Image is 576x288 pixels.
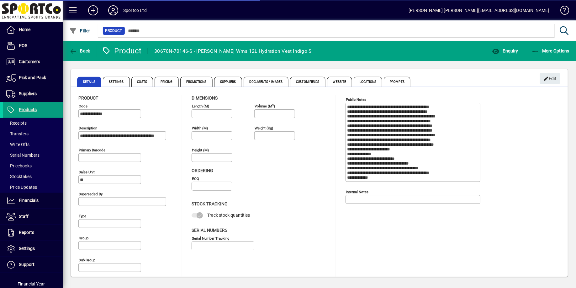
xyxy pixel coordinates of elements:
[68,25,92,36] button: Filter
[6,131,29,136] span: Transfers
[3,139,63,150] a: Write Offs
[77,77,101,87] span: Details
[354,77,382,87] span: Locations
[192,126,208,130] mat-label: Width (m)
[3,225,63,241] a: Reports
[346,97,366,102] mat-label: Public Notes
[255,104,275,108] mat-label: Volume (m )
[531,48,570,53] span: More Options
[79,170,95,174] mat-label: Sales unit
[3,241,63,257] a: Settings
[290,77,325,87] span: Custom Fields
[69,48,90,53] span: Back
[6,153,40,158] span: Serial Numbers
[3,257,63,273] a: Support
[123,5,147,15] div: Sportco Ltd
[409,5,549,15] div: [PERSON_NAME] [PERSON_NAME][EMAIL_ADDRESS][DOMAIN_NAME]
[3,38,63,54] a: POS
[272,103,274,106] sup: 3
[19,230,34,235] span: Reports
[6,163,32,168] span: Pricebooks
[192,177,199,181] mat-label: EOQ
[3,54,63,70] a: Customers
[192,228,227,233] span: Serial Numbers
[192,236,229,240] mat-label: Serial Number tracking
[192,168,213,173] span: Ordering
[19,91,37,96] span: Suppliers
[103,77,130,87] span: Settings
[327,77,352,87] span: Website
[244,77,289,87] span: Documents / Images
[102,46,142,56] div: Product
[6,121,27,126] span: Receipts
[255,126,273,130] mat-label: Weight (Kg)
[19,246,35,251] span: Settings
[6,142,29,147] span: Write Offs
[131,77,153,87] span: Costs
[103,5,123,16] button: Profile
[19,262,34,267] span: Support
[3,86,63,102] a: Suppliers
[79,148,105,152] mat-label: Primary barcode
[192,95,218,101] span: Dimensions
[3,128,63,139] a: Transfers
[543,73,557,84] span: Edit
[3,209,63,225] a: Staff
[192,104,209,108] mat-label: Length (m)
[3,182,63,193] a: Price Updates
[3,22,63,38] a: Home
[3,118,63,128] a: Receipts
[19,75,46,80] span: Pick and Pack
[19,198,39,203] span: Financials
[214,77,242,87] span: Suppliers
[384,77,410,87] span: Prompts
[3,193,63,209] a: Financials
[78,95,98,101] span: Product
[6,174,32,179] span: Stocktakes
[192,201,228,206] span: Stock Tracking
[155,77,179,87] span: Pricing
[79,258,95,262] mat-label: Sub group
[6,185,37,190] span: Price Updates
[79,192,103,196] mat-label: Superseded by
[79,236,88,240] mat-label: Group
[19,43,27,48] span: POS
[530,45,571,57] button: More Options
[63,45,97,57] app-page-header-button: Back
[79,126,97,130] mat-label: Description
[105,28,122,34] span: Product
[540,73,560,84] button: Edit
[83,5,103,16] button: Add
[68,45,92,57] button: Back
[69,28,90,33] span: Filter
[79,214,86,218] mat-label: Type
[18,281,45,286] span: Financial Year
[346,190,368,194] mat-label: Internal Notes
[79,104,87,108] mat-label: Code
[3,150,63,160] a: Serial Numbers
[19,59,40,64] span: Customers
[3,160,63,171] a: Pricebooks
[207,213,250,218] span: Track stock quantities
[19,27,30,32] span: Home
[180,77,213,87] span: Promotions
[3,70,63,86] a: Pick and Pack
[3,171,63,182] a: Stocktakes
[556,1,568,22] a: Knowledge Base
[490,45,520,57] button: Enquiry
[192,148,209,152] mat-label: Height (m)
[19,107,37,112] span: Products
[19,214,29,219] span: Staff
[492,48,518,53] span: Enquiry
[154,46,312,56] div: 30670N-70146-S - [PERSON_NAME] Wms 12L Hydration Vest Indigo S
